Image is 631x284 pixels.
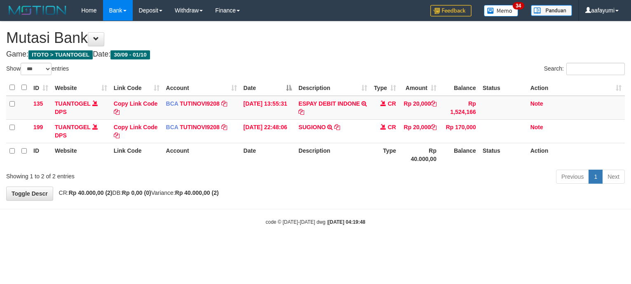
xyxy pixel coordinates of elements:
[388,124,396,130] span: CR
[399,80,440,96] th: Amount: activate to sort column ascending
[221,100,227,107] a: Copy TUTINOVI9208 to clipboard
[166,100,178,107] span: BCA
[440,80,479,96] th: Balance
[114,124,158,139] a: Copy Link Code
[52,80,110,96] th: Website: activate to sort column ascending
[513,2,524,9] span: 34
[589,170,603,184] a: 1
[479,80,527,96] th: Status
[479,143,527,166] th: Status
[55,189,219,196] span: CR: DB: Variance:
[527,80,625,96] th: Action: activate to sort column ascending
[328,219,365,225] strong: [DATE] 04:19:48
[30,80,52,96] th: ID: activate to sort column ascending
[544,63,625,75] label: Search:
[6,30,625,46] h1: Mutasi Bank
[180,100,219,107] a: TUTINOVI9208
[240,80,296,96] th: Date: activate to sort column descending
[530,124,543,130] a: Note
[298,109,304,115] a: Copy ESPAY DEBIT INDONE to clipboard
[221,124,227,130] a: Copy TUTINOVI9208 to clipboard
[52,143,110,166] th: Website
[388,100,396,107] span: CR
[6,50,625,59] h4: Game: Date:
[298,100,360,107] a: ESPAY DEBIT INDONE
[484,5,518,17] img: Button%20Memo.svg
[52,119,110,143] td: DPS
[21,63,52,75] select: Showentries
[240,96,296,120] td: [DATE] 13:55:31
[399,143,440,166] th: Rp 40.000,00
[240,143,296,166] th: Date
[602,170,625,184] a: Next
[166,124,178,130] span: BCA
[531,5,572,16] img: panduan.png
[295,143,371,166] th: Description
[6,63,69,75] label: Show entries
[431,124,436,130] a: Copy Rp 20,000 to clipboard
[163,143,240,166] th: Account
[371,143,399,166] th: Type
[566,63,625,75] input: Search:
[52,96,110,120] td: DPS
[6,169,257,180] div: Showing 1 to 2 of 2 entries
[33,100,43,107] span: 135
[440,143,479,166] th: Balance
[430,5,471,17] img: Feedback.jpg
[180,124,219,130] a: TUTINOVI9208
[440,119,479,143] td: Rp 170,000
[298,124,326,130] a: SUGIONO
[527,143,625,166] th: Action
[110,143,163,166] th: Link Code
[110,80,163,96] th: Link Code: activate to sort column ascending
[371,80,399,96] th: Type: activate to sort column ascending
[530,100,543,107] a: Note
[69,189,113,196] strong: Rp 40.000,00 (2)
[431,100,436,107] a: Copy Rp 20,000 to clipboard
[399,96,440,120] td: Rp 20,000
[110,50,150,59] span: 30/09 - 01/10
[440,96,479,120] td: Rp 1,524,166
[55,124,91,130] a: TUANTOGEL
[266,219,366,225] small: code © [DATE]-[DATE] dwg |
[122,189,151,196] strong: Rp 0,00 (0)
[6,4,69,17] img: MOTION_logo.png
[334,124,340,130] a: Copy SUGIONO to clipboard
[295,80,371,96] th: Description: activate to sort column ascending
[399,119,440,143] td: Rp 20,000
[175,189,219,196] strong: Rp 40.000,00 (2)
[55,100,91,107] a: TUANTOGEL
[6,187,53,201] a: Toggle Descr
[556,170,589,184] a: Previous
[28,50,93,59] span: ITOTO > TUANTOGEL
[33,124,43,130] span: 199
[114,100,158,115] a: Copy Link Code
[163,80,240,96] th: Account: activate to sort column ascending
[240,119,296,143] td: [DATE] 22:48:06
[30,143,52,166] th: ID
